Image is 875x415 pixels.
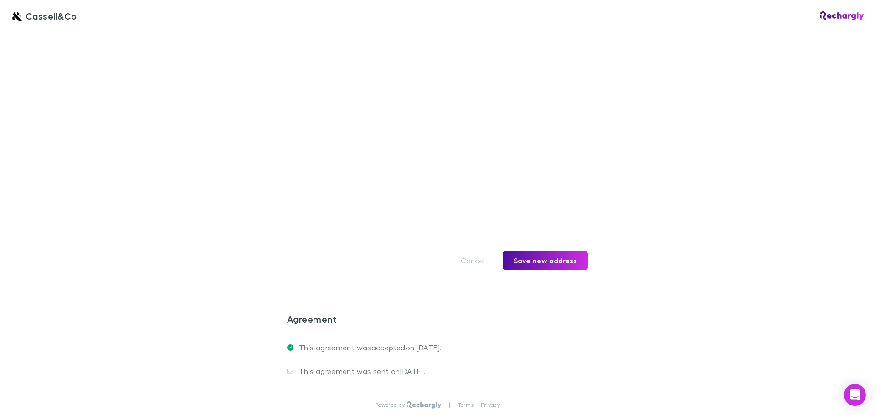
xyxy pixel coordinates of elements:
[450,251,495,270] button: Cancel
[285,25,590,235] iframe: Secure address input frame
[407,401,442,409] img: Rechargly Logo
[503,251,588,270] button: Save new address
[458,401,474,409] a: Terms
[820,11,864,20] img: Rechargly Logo
[481,401,500,409] a: Privacy
[449,401,450,409] p: |
[11,10,22,21] img: Cassell&Co's Logo
[293,367,425,376] p: This agreement was sent on [DATE] .
[26,9,77,23] span: Cassell&Co
[293,343,442,352] p: This agreement was accepted on [DATE] .
[287,313,588,328] h3: Agreement
[375,401,407,409] p: Powered by
[844,384,866,406] div: Open Intercom Messenger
